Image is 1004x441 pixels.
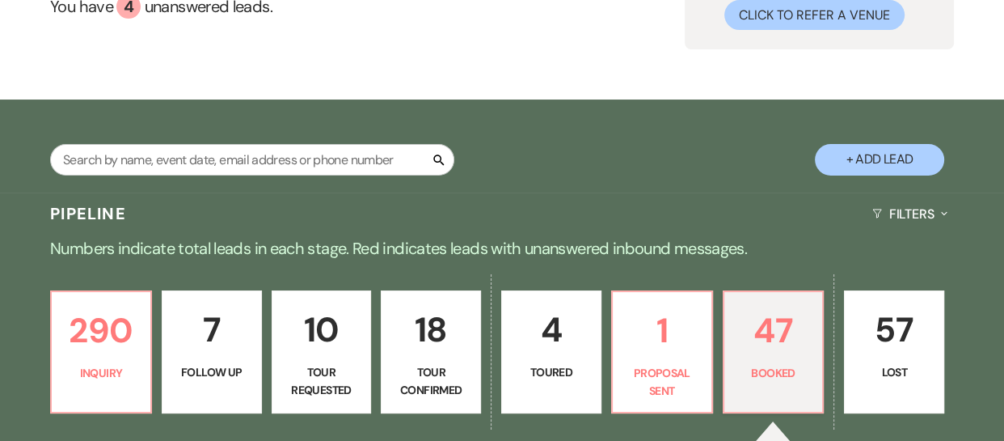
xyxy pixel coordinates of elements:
a: 47Booked [723,290,825,413]
p: 47 [734,303,813,358]
input: Search by name, event date, email address or phone number [50,144,454,176]
p: Tour Confirmed [391,363,470,400]
a: 290Inquiry [50,290,152,413]
p: Booked [734,364,813,382]
a: 57Lost [844,290,944,413]
p: 290 [61,303,141,358]
button: + Add Lead [815,144,944,176]
a: 10Tour Requested [272,290,372,413]
p: 1 [622,303,702,358]
a: 1Proposal Sent [611,290,713,413]
p: 4 [512,303,591,357]
p: Proposal Sent [622,364,702,401]
p: Toured [512,363,591,381]
p: Inquiry [61,364,141,382]
h3: Pipeline [50,202,126,225]
p: 10 [282,303,361,357]
p: 7 [172,303,251,357]
p: 18 [391,303,470,357]
p: 57 [854,303,934,357]
p: Tour Requested [282,363,361,400]
a: 4Toured [501,290,601,413]
a: 18Tour Confirmed [381,290,481,413]
button: Filters [866,193,954,235]
p: Follow Up [172,363,251,381]
p: Lost [854,363,934,381]
a: 7Follow Up [162,290,262,413]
